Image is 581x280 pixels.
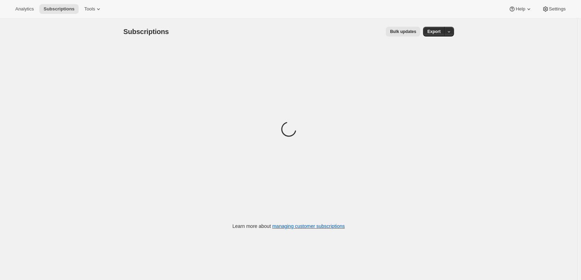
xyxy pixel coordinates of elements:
[272,223,345,229] a: managing customer subscriptions
[43,6,74,12] span: Subscriptions
[80,4,106,14] button: Tools
[516,6,525,12] span: Help
[84,6,95,12] span: Tools
[124,28,169,35] span: Subscriptions
[15,6,34,12] span: Analytics
[39,4,79,14] button: Subscriptions
[504,4,536,14] button: Help
[538,4,570,14] button: Settings
[549,6,566,12] span: Settings
[427,29,440,34] span: Export
[423,27,445,36] button: Export
[232,223,345,230] p: Learn more about
[386,27,420,36] button: Bulk updates
[11,4,38,14] button: Analytics
[390,29,416,34] span: Bulk updates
